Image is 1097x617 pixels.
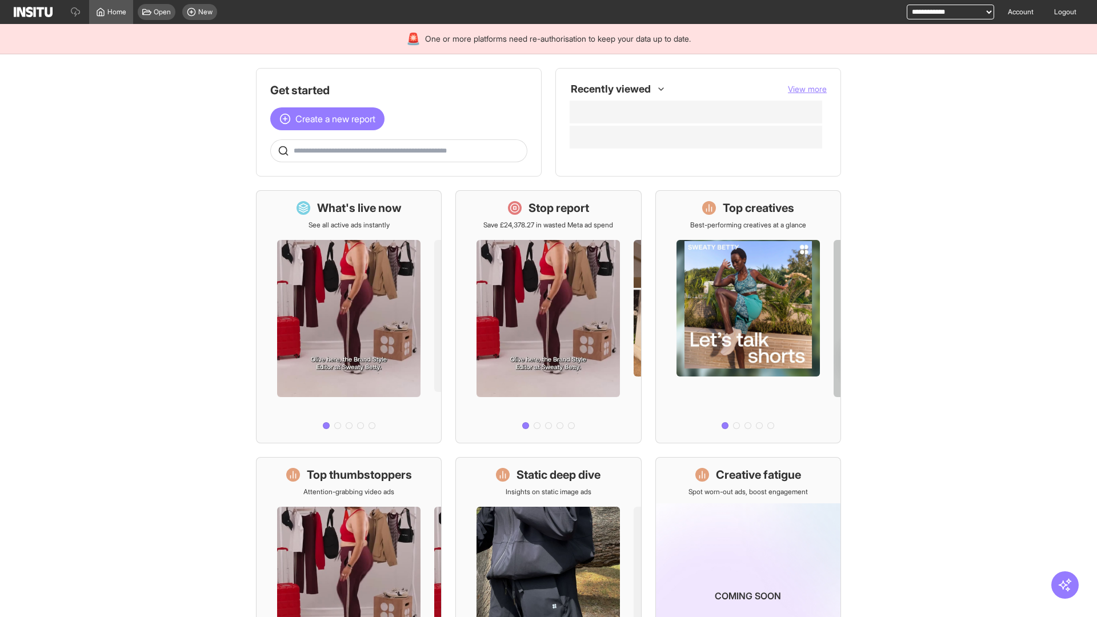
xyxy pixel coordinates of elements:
span: Open [154,7,171,17]
h1: Get started [270,82,527,98]
span: Create a new report [295,112,375,126]
a: Stop reportSave £24,378.27 in wasted Meta ad spend [455,190,641,443]
span: Home [107,7,126,17]
span: New [198,7,213,17]
a: What's live nowSee all active ads instantly [256,190,442,443]
h1: Stop report [529,200,589,216]
span: One or more platforms need re-authorisation to keep your data up to date. [425,33,691,45]
button: View more [788,83,827,95]
h1: What's live now [317,200,402,216]
p: Best-performing creatives at a glance [690,221,806,230]
h1: Top creatives [723,200,794,216]
a: Top creativesBest-performing creatives at a glance [655,190,841,443]
h1: Top thumbstoppers [307,467,412,483]
div: 🚨 [406,31,421,47]
p: Save £24,378.27 in wasted Meta ad spend [483,221,613,230]
span: View more [788,84,827,94]
img: Logo [14,7,53,17]
p: Insights on static image ads [506,487,591,496]
p: See all active ads instantly [309,221,390,230]
button: Create a new report [270,107,385,130]
h1: Static deep dive [517,467,600,483]
p: Attention-grabbing video ads [303,487,394,496]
